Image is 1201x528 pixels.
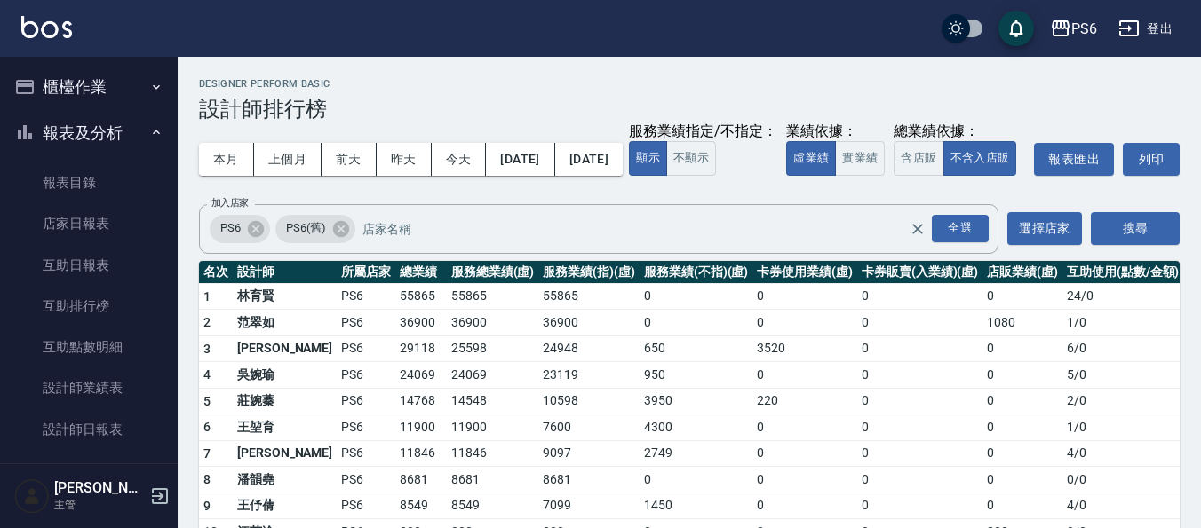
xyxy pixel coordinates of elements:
span: 1 [203,289,211,303]
td: 0 [752,493,857,519]
td: 23119 [538,362,640,389]
span: PS6(舊) [275,219,337,237]
td: 0 [982,467,1062,493]
td: 1 / 0 [1062,310,1183,336]
td: 莊婉蓁 [233,388,337,414]
td: 4 / 0 [1062,493,1183,519]
td: 3950 [640,388,752,414]
th: 設計師 [233,261,337,284]
td: PS6 [337,283,395,310]
td: 8549 [395,493,447,519]
button: Clear [905,217,930,241]
td: 11846 [395,440,447,467]
button: 搜尋 [1091,212,1180,245]
td: 1 / 0 [1062,414,1183,441]
td: 吳婉瑜 [233,362,337,389]
span: 6 [203,420,211,434]
td: 0 [752,283,857,310]
td: 0 [640,467,752,493]
td: 4300 [640,414,752,441]
td: 王堃育 [233,414,337,441]
span: 7 [203,446,211,461]
h2: Designer Perform Basic [199,78,1180,90]
a: 設計師業績表 [7,367,171,408]
td: 14768 [395,388,447,414]
button: 報表匯出 [1034,143,1114,176]
div: 全選 [932,215,989,242]
span: 5 [203,394,211,408]
td: 0 / 0 [1062,467,1183,493]
a: 設計師日報表 [7,409,171,450]
td: 0 [857,283,982,310]
button: 前天 [322,143,377,176]
td: 29118 [395,335,447,362]
td: 55865 [538,283,640,310]
td: 0 [752,310,857,336]
td: PS6 [337,362,395,389]
td: 0 [857,414,982,441]
td: 林育賢 [233,283,337,310]
button: save [998,11,1034,46]
td: 8549 [447,493,539,519]
a: 店家日報表 [7,203,171,244]
td: 0 [857,335,982,362]
td: 4 / 0 [1062,440,1183,467]
a: 互助點數明細 [7,327,171,367]
button: Open [928,211,992,246]
span: 8 [203,472,211,486]
td: PS6 [337,335,395,362]
button: 實業績 [835,141,885,176]
th: 互助使用(點數/金額) [1062,261,1183,284]
td: PS6 [337,440,395,467]
td: PS6 [337,493,395,519]
td: 6 / 0 [1062,335,1183,362]
td: 0 [857,388,982,414]
td: 0 [857,362,982,389]
th: 名次 [199,261,233,284]
th: 卡券使用業績(虛) [752,261,857,284]
td: 1450 [640,493,752,519]
p: 主管 [54,497,145,513]
td: 24069 [395,362,447,389]
td: 7099 [538,493,640,519]
td: 0 [982,493,1062,519]
td: PS6 [337,467,395,493]
button: 本月 [199,143,254,176]
td: 2 / 0 [1062,388,1183,414]
td: 55865 [395,283,447,310]
span: 9 [203,499,211,513]
td: 0 [857,310,982,336]
a: 報表目錄 [7,162,171,203]
button: 不顯示 [666,141,716,176]
th: 總業績 [395,261,447,284]
td: 25598 [447,335,539,362]
span: 3 [203,342,211,356]
td: 24948 [538,335,640,362]
td: 0 [752,414,857,441]
td: 36900 [395,310,447,336]
span: 4 [203,367,211,382]
button: 登出 [1111,12,1180,45]
td: 潘韻堯 [233,467,337,493]
td: 650 [640,335,752,362]
img: Logo [21,16,72,38]
div: PS6 [210,215,270,243]
button: 上個月 [254,143,322,176]
td: 0 [857,467,982,493]
th: 服務業績(不指)(虛) [640,261,752,284]
td: 0 [982,362,1062,389]
td: 1080 [982,310,1062,336]
td: 55865 [447,283,539,310]
td: 24069 [447,362,539,389]
button: 不含入店販 [943,141,1017,176]
td: PS6 [337,310,395,336]
h3: 設計師排行榜 [199,97,1180,122]
td: [PERSON_NAME] [233,335,337,362]
td: 5 / 0 [1062,362,1183,389]
td: 7600 [538,414,640,441]
a: 互助排行榜 [7,286,171,327]
th: 所屬店家 [337,261,395,284]
th: 服務總業績(虛) [447,261,539,284]
td: 0 [752,362,857,389]
div: PS6(舊) [275,215,355,243]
